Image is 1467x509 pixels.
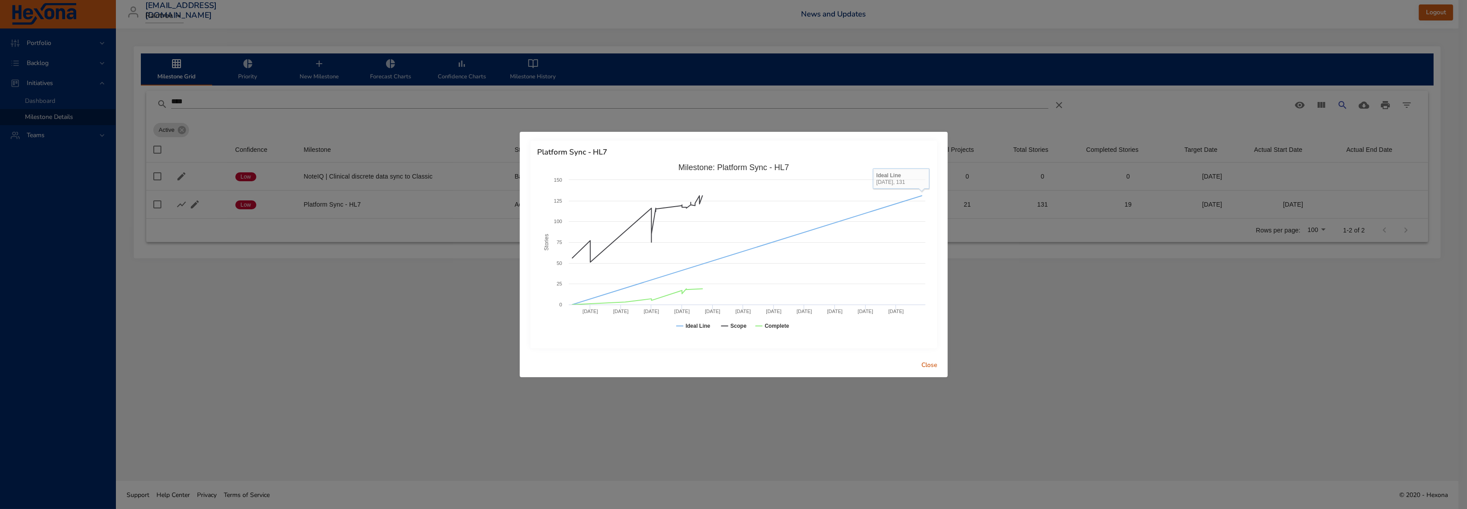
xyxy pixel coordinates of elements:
[554,177,562,183] text: 150
[678,163,789,172] text: Milestone: Platform Sync - HL7
[554,198,562,204] text: 125
[705,309,720,314] text: [DATE]
[582,309,598,314] text: [DATE]
[674,309,690,314] text: [DATE]
[827,309,842,314] text: [DATE]
[559,302,562,307] text: 0
[919,360,941,371] span: Close
[735,309,751,314] text: [DATE]
[556,281,562,286] text: 25
[916,357,944,374] button: Close
[554,219,562,224] text: 100
[730,323,746,329] text: Scope
[888,309,904,314] text: [DATE]
[797,309,812,314] text: [DATE]
[543,234,550,251] text: Stories
[613,309,629,314] text: [DATE]
[556,261,562,266] text: 50
[644,309,659,314] text: [DATE]
[686,323,711,329] text: Ideal Line
[766,309,781,314] text: [DATE]
[538,148,930,157] h6: Platform Sync - HL7
[764,323,789,329] text: Complete
[858,309,873,314] text: [DATE]
[556,240,562,245] text: 75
